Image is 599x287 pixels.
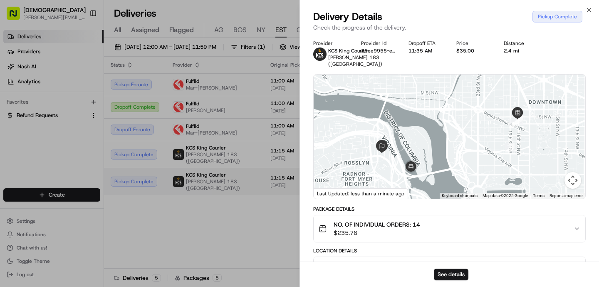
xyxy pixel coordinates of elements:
img: kcs-delivery.png [313,47,327,61]
button: Keyboard shortcuts [442,193,478,199]
a: 📗Knowledge Base [5,117,67,132]
a: Report a map error [549,193,583,198]
input: Clear [22,54,137,62]
div: Distance [504,40,538,47]
button: See details [434,269,468,280]
button: NO. OF INDIVIDUAL ORDERS: 14$235.76 [314,215,585,242]
div: 3 [505,143,515,152]
p: Welcome 👋 [8,33,151,47]
button: Start new chat [141,82,151,92]
div: Provider [313,40,348,47]
span: Knowledge Base [17,121,64,129]
span: [PERSON_NAME] 183 ([GEOGRAPHIC_DATA]) [328,54,382,67]
div: Package Details [313,206,586,212]
span: $235.76 [334,229,420,237]
div: Provider Id [361,40,396,47]
span: Pylon [83,141,101,147]
div: 1 [509,119,518,128]
img: Google [316,188,343,199]
a: 💻API Documentation [67,117,137,132]
span: KCS King Courier [328,47,368,54]
div: Start new chat [28,80,136,88]
div: Price [456,40,491,47]
div: $35.00 [456,47,491,54]
a: Terms [533,193,545,198]
div: Last Updated: less than a minute ago [314,188,408,199]
p: Check the progress of the delivery. [313,23,586,32]
div: We're available if you need us! [28,88,105,95]
a: Open this area in Google Maps (opens a new window) [316,188,343,199]
button: 25ee9955-eec4-0ab0-1448-f9bdff180fcf [361,47,396,54]
span: Delivery Details [313,10,382,23]
a: Powered byPylon [59,141,101,147]
img: 1736555255976-a54dd68f-1ca7-489b-9aae-adbdc363a1c4 [8,80,23,95]
span: NO. OF INDIVIDUAL ORDERS: 14 [334,220,420,229]
div: 📗 [8,122,15,128]
span: Map data ©2025 Google [483,193,528,198]
div: 11:35 AM [408,47,443,54]
span: API Documentation [79,121,134,129]
img: Nash [8,8,25,25]
button: Map camera controls [564,172,581,189]
div: 💻 [70,122,77,128]
div: Location Details [313,247,586,254]
div: 2.4 mi [504,47,538,54]
div: Dropoff ETA [408,40,443,47]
